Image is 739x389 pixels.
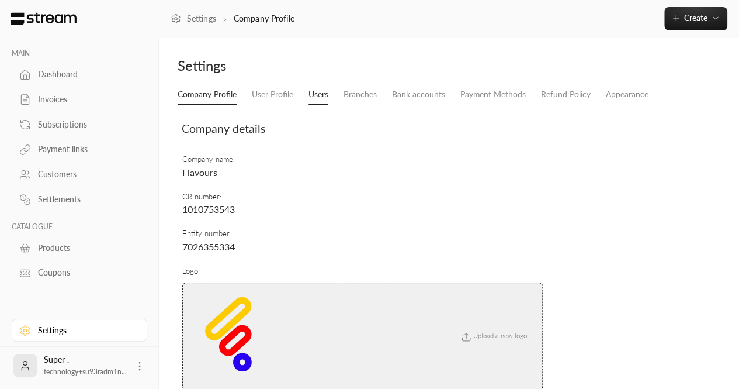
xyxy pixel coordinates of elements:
[38,325,133,336] div: Settings
[192,292,280,380] img: company logo
[178,84,237,105] a: Company Profile
[182,167,217,178] span: Flavours
[234,13,294,25] p: Company Profile
[12,113,147,136] a: Subscriptions
[344,84,377,105] a: Branches
[178,56,443,75] div: Settings
[9,12,78,25] img: Logo
[171,13,294,25] nav: breadcrumb
[182,241,235,252] span: 7026355334
[44,367,127,376] span: technology+su93radm1n...
[460,84,526,105] a: Payment Methods
[12,163,147,186] a: Customers
[12,319,147,342] a: Settings
[308,84,328,105] a: Users
[38,267,133,278] div: Coupons
[38,94,133,105] div: Invoices
[171,13,216,25] a: Settings
[684,13,707,23] span: Create
[664,7,727,30] button: Create
[606,84,648,105] a: Appearance
[541,84,591,105] a: Refund Policy
[12,88,147,111] a: Invoices
[453,332,533,339] span: Upload a new logo
[12,49,147,58] p: MAIN
[38,168,133,180] div: Customers
[38,68,133,80] div: Dashboard
[12,236,147,259] a: Products
[38,119,133,130] div: Subscriptions
[38,194,133,205] div: Settlements
[12,63,147,86] a: Dashboard
[12,138,147,161] a: Payment links
[182,222,543,259] td: Entity number :
[44,354,127,377] div: Super .
[392,84,445,105] a: Bank accounts
[38,143,133,155] div: Payment links
[12,188,147,211] a: Settlements
[38,242,133,254] div: Products
[12,222,147,232] p: CATALOGUE
[182,185,543,222] td: CR number :
[12,261,147,284] a: Coupons
[182,122,265,135] span: Company details
[252,84,293,105] a: User Profile
[182,204,235,215] span: 1010753543
[182,149,543,185] td: Company name :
